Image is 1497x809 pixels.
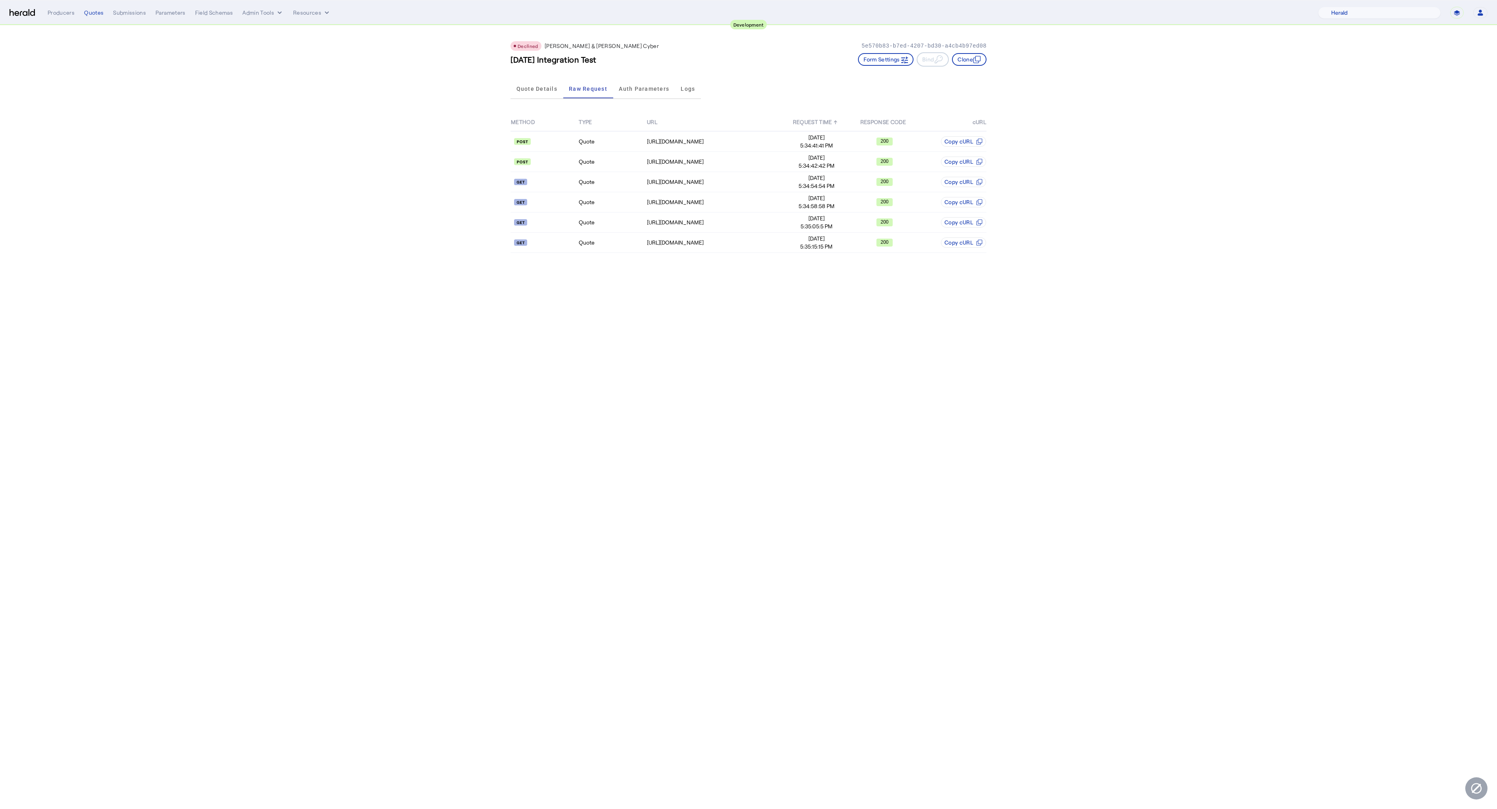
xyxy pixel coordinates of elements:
[783,182,850,190] span: 5:34:54:54 PM
[941,237,986,248] button: Copy cURL
[858,53,914,66] button: Form Settings
[647,178,782,186] div: [URL][DOMAIN_NAME]
[783,174,850,182] span: [DATE]
[881,138,889,144] text: 200
[783,113,850,131] th: REQUEST TIME
[881,199,889,205] text: 200
[881,219,889,225] text: 200
[850,113,918,131] th: RESPONSE CODE
[952,53,986,66] button: Clone
[578,192,646,212] td: Quote
[511,54,597,65] h3: [DATE] Integration Test
[783,142,850,149] span: 5:34:41:41 PM
[647,113,783,131] th: URL
[862,42,986,50] p: 5e570b83-b7ed-4207-bd30-a4cb4b97ed08
[783,134,850,142] span: [DATE]
[783,154,850,162] span: [DATE]
[881,239,889,245] text: 200
[10,9,35,17] img: Herald Logo
[569,86,607,92] span: Raw Request
[113,9,146,17] div: Submissions
[578,152,646,172] td: Quote
[578,131,646,152] td: Quote
[647,218,782,226] div: [URL][DOMAIN_NAME]
[881,159,889,164] text: 200
[578,212,646,233] td: Quote
[834,119,837,125] span: ↑
[941,177,986,187] button: Copy cURL
[783,202,850,210] span: 5:34:58:58 PM
[941,197,986,207] button: Copy cURL
[155,9,186,17] div: Parameters
[48,9,75,17] div: Producers
[783,235,850,243] span: [DATE]
[941,157,986,167] button: Copy cURL
[647,158,782,166] div: [URL][DOMAIN_NAME]
[511,113,578,131] th: METHOD
[578,233,646,253] td: Quote
[195,9,233,17] div: Field Schemas
[783,194,850,202] span: [DATE]
[647,239,782,247] div: [URL][DOMAIN_NAME]
[518,43,538,49] span: Declined
[783,214,850,222] span: [DATE]
[881,179,889,184] text: 200
[919,113,986,131] th: cURL
[293,9,331,17] button: Resources dropdown menu
[941,217,986,228] button: Copy cURL
[783,243,850,251] span: 5:35:15:15 PM
[619,86,669,92] span: Auth Parameters
[84,9,104,17] div: Quotes
[578,113,646,131] th: TYPE
[730,20,767,29] div: Development
[783,222,850,230] span: 5:35:05:5 PM
[516,86,557,92] span: Quote Details
[681,86,695,92] span: Logs
[783,162,850,170] span: 5:34:42:42 PM
[941,136,986,147] button: Copy cURL
[578,172,646,192] td: Quote
[917,52,949,67] button: Bind
[545,42,659,50] p: [PERSON_NAME] & [PERSON_NAME] Cyber
[242,9,284,17] button: internal dropdown menu
[647,138,782,145] div: [URL][DOMAIN_NAME]
[647,198,782,206] div: [URL][DOMAIN_NAME]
